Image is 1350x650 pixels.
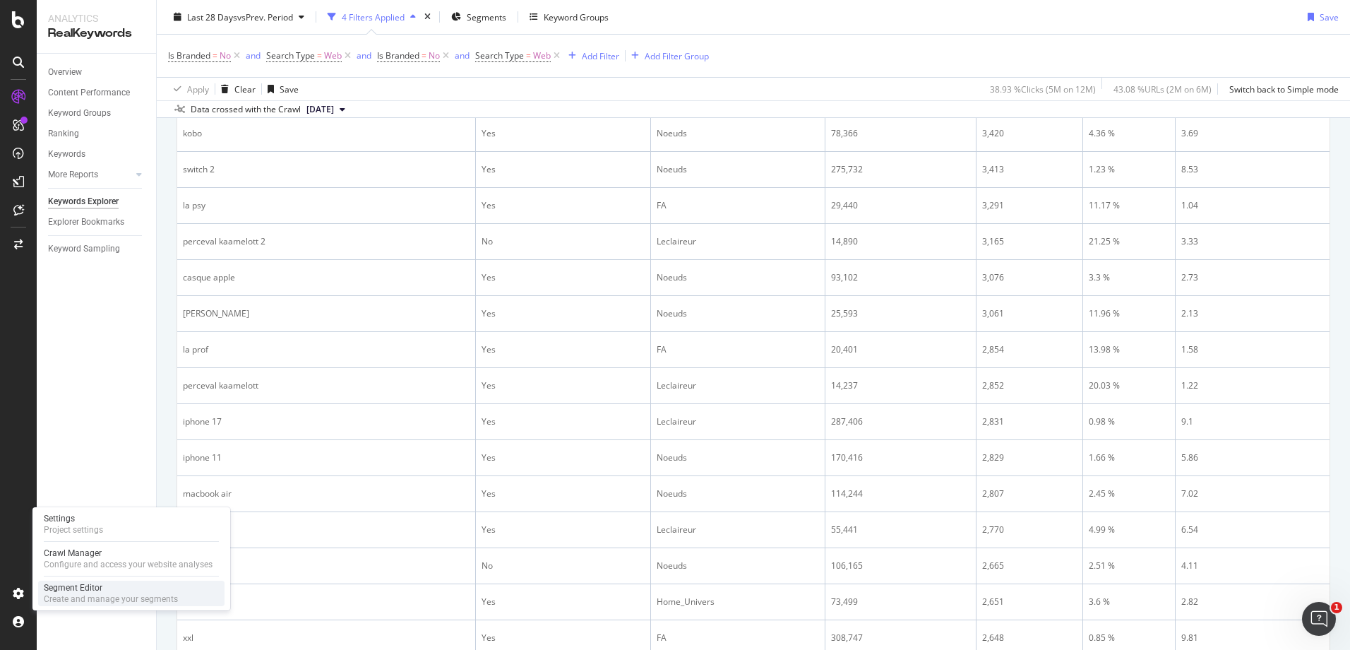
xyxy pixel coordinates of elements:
div: 9.81 [1181,632,1324,644]
div: 20,401 [831,343,969,356]
div: Yes [482,487,645,500]
div: RealKeywords [48,25,145,42]
div: times [422,10,434,24]
div: and [455,49,470,61]
span: Is Branded [377,49,419,61]
iframe: Intercom live chat [1302,602,1336,636]
div: 2.51 % [1089,560,1169,572]
a: Content Performance [48,85,146,100]
div: 9.1 [1181,415,1324,428]
div: Noeuds [657,307,820,320]
div: 93,102 [831,271,969,284]
a: Keyword Sampling [48,242,146,256]
div: 38.93 % Clicks ( 5M on 12M ) [990,83,1096,95]
button: Add Filter [563,47,619,64]
div: Noeuds [657,271,820,284]
div: 1.58 [1181,343,1324,356]
div: More Reports [48,167,98,182]
div: Save [1320,11,1339,23]
div: Leclaireur [657,379,820,392]
div: 3.33 [1181,235,1324,248]
button: Clear [215,78,256,100]
div: 55,441 [831,524,969,536]
button: Save [1302,6,1339,28]
div: Project settings [44,524,103,536]
div: 2,829 [982,451,1077,464]
div: macbook air [183,487,470,500]
div: Yes [482,379,645,392]
div: 3,076 [982,271,1077,284]
div: 4.99 % [1089,524,1169,536]
button: Apply [168,78,209,100]
div: 3.69 [1181,127,1324,140]
span: = [422,49,426,61]
div: 11.96 % [1089,307,1169,320]
div: perceval kaamelott [183,379,470,392]
div: la psy [183,199,470,212]
div: 2,852 [982,379,1077,392]
a: Explorer Bookmarks [48,215,146,230]
div: 14,237 [831,379,969,392]
div: No [482,235,645,248]
a: Keyword Groups [48,106,146,121]
a: Ranking [48,126,146,141]
a: Keywords [48,147,146,162]
div: 2.45 % [1089,487,1169,500]
div: 78,366 [831,127,969,140]
div: FA [657,343,820,356]
div: Content Performance [48,85,130,100]
div: 2,854 [982,343,1077,356]
div: 29,440 [831,199,969,212]
div: Yes [482,596,645,608]
div: Leclaireur [657,415,820,428]
div: casque apple [183,271,470,284]
div: 3,061 [982,307,1077,320]
button: Add Filter Group [626,47,709,64]
div: 2.82 [1181,596,1324,608]
button: [DATE] [301,101,351,118]
div: 73,499 [831,596,969,608]
div: 2,770 [982,524,1077,536]
div: kobo [183,127,470,140]
div: Settings [44,513,103,524]
div: and [246,49,261,61]
span: = [317,49,322,61]
div: 2,648 [982,632,1077,644]
div: 2,831 [982,415,1077,428]
div: No [482,560,645,572]
div: 0.98 % [1089,415,1169,428]
div: 11.17 % [1089,199,1169,212]
div: Keywords [48,147,85,162]
div: 275,732 [831,163,969,176]
div: 0.85 % [1089,632,1169,644]
div: Noeuds [657,451,820,464]
div: 2,807 [982,487,1077,500]
div: iphone 17 [183,415,470,428]
div: Add Filter [582,49,619,61]
div: 2,651 [982,596,1077,608]
div: 7.02 [1181,487,1324,500]
div: 4 Filters Applied [342,11,405,23]
div: Overview [48,65,82,80]
div: 2.13 [1181,307,1324,320]
div: Noeuds [657,487,820,500]
div: 2.73 [1181,271,1324,284]
div: 3,413 [982,163,1077,176]
div: 1.66 % [1089,451,1169,464]
div: la prof [183,343,470,356]
div: 14,890 [831,235,969,248]
button: Save [262,78,299,100]
div: iphone 11 [183,451,470,464]
a: Overview [48,65,146,80]
div: Yes [482,343,645,356]
div: 2,665 [982,560,1077,572]
div: 3,291 [982,199,1077,212]
div: Keywords Explorer [48,194,119,209]
div: 1.23 % [1089,163,1169,176]
span: Last 28 Days [187,11,237,23]
div: Apply [187,83,209,95]
button: and [455,49,470,62]
div: 4.11 [1181,560,1324,572]
a: Crawl ManagerConfigure and access your website analyses [38,546,225,572]
div: Leclaireur [657,524,820,536]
